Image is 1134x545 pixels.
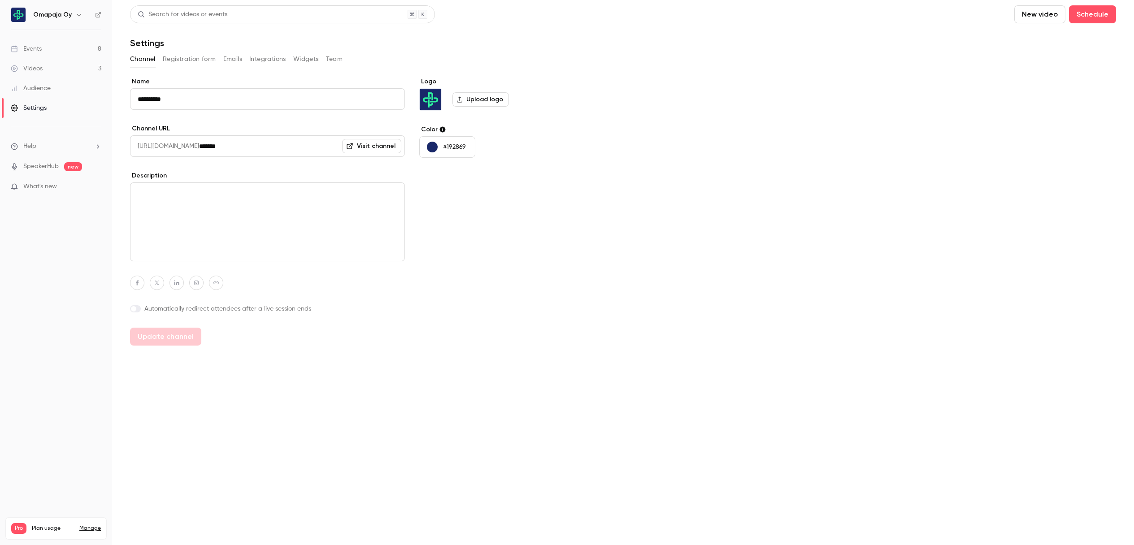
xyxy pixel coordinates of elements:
[419,77,557,86] label: Logo
[223,52,242,66] button: Emails
[130,124,405,133] label: Channel URL
[33,10,72,19] h6: Omapaja Oy
[1069,5,1116,23] button: Schedule
[11,142,101,151] li: help-dropdown-opener
[64,162,82,171] span: new
[130,304,405,313] label: Automatically redirect attendees after a live session ends
[130,171,405,180] label: Description
[23,162,59,171] a: SpeakerHub
[326,52,343,66] button: Team
[11,44,42,53] div: Events
[130,135,199,157] span: [URL][DOMAIN_NAME]
[11,64,43,73] div: Videos
[130,77,405,86] label: Name
[11,84,51,93] div: Audience
[419,77,557,111] section: Logo
[249,52,286,66] button: Integrations
[79,525,101,532] a: Manage
[23,182,57,191] span: What's new
[163,52,216,66] button: Registration form
[23,142,36,151] span: Help
[293,52,319,66] button: Widgets
[11,104,47,112] div: Settings
[130,38,164,48] h1: Settings
[419,125,557,134] label: Color
[342,139,401,153] a: Visit channel
[130,52,156,66] button: Channel
[452,92,509,107] label: Upload logo
[11,523,26,534] span: Pro
[419,136,475,158] button: #192869
[32,525,74,532] span: Plan usage
[91,183,101,191] iframe: Noticeable Trigger
[420,89,441,110] img: Omapaja Oy
[138,10,227,19] div: Search for videos or events
[11,8,26,22] img: Omapaja Oy
[1014,5,1065,23] button: New video
[443,143,466,151] p: #192869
